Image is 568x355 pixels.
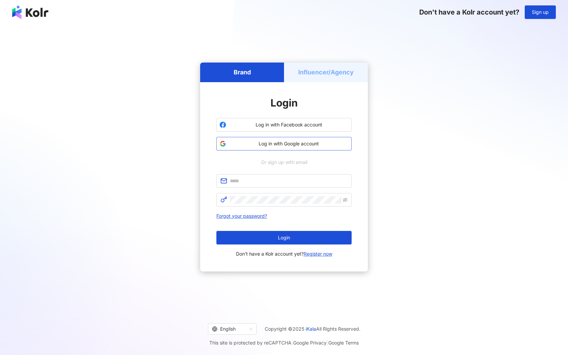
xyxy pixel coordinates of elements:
[328,340,359,346] a: Google Terms
[229,140,349,147] span: Log in with Google account
[298,68,354,76] h5: Influencer/Agency
[209,339,359,347] span: This site is protected by reCAPTCHA
[278,235,290,240] span: Login
[304,251,332,257] a: Register now
[306,326,316,332] a: iKala
[532,9,549,15] span: Sign up
[212,324,246,334] div: English
[12,5,48,19] img: logo
[270,97,298,109] span: Login
[525,5,556,19] button: Sign up
[293,340,327,346] a: Google Privacy
[236,250,332,258] span: Don't have a Kolr account yet?
[216,213,267,219] a: Forgot your password?
[343,197,348,202] span: eye-invisible
[216,118,352,132] button: Log in with Facebook account
[216,231,352,244] button: Login
[256,159,312,166] span: Or sign up with email
[291,340,293,346] span: |
[216,137,352,150] button: Log in with Google account
[229,121,349,128] span: Log in with Facebook account
[419,8,519,16] span: Don't have a Kolr account yet?
[234,68,251,76] h5: Brand
[327,340,328,346] span: |
[265,325,360,333] span: Copyright © 2025 All Rights Reserved.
